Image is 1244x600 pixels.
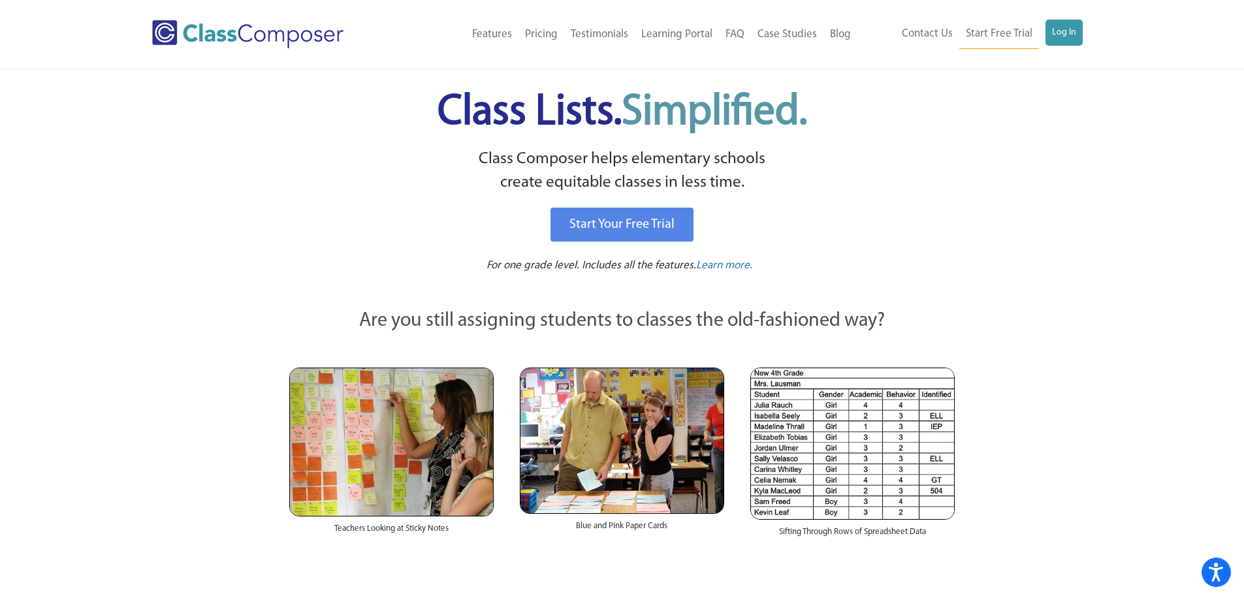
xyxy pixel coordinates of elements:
[750,368,955,520] img: Spreadsheets
[635,20,719,49] a: Learning Portal
[486,260,696,271] span: For one grade level. Includes all the features.
[696,260,752,271] span: Learn more.
[289,516,494,548] div: Teachers Looking at Sticky Notes
[550,208,694,242] a: Start Your Free Trial
[289,368,494,516] img: Teachers Looking at Sticky Notes
[289,307,955,336] p: Are you still assigning students to classes the old-fashioned way?
[959,20,1039,49] a: Start Free Trial
[569,218,675,231] span: Start Your Free Trial
[152,20,343,48] img: Class Composer
[466,20,518,49] a: Features
[823,20,857,49] a: Blog
[438,91,807,134] span: Class Lists.
[857,20,1083,49] nav: Header Menu
[622,91,807,134] span: Simplified.
[719,20,751,49] a: FAQ
[518,20,564,49] a: Pricing
[397,20,857,49] nav: Header Menu
[564,20,635,49] a: Testimonials
[696,258,752,274] a: Learn more.
[520,514,724,545] div: Blue and Pink Paper Cards
[1045,20,1083,46] a: Log In
[895,20,959,48] a: Contact Us
[750,520,955,551] div: Sifting Through Rows of Spreadsheet Data
[287,148,957,195] p: Class Composer helps elementary schools create equitable classes in less time.
[751,20,823,49] a: Case Studies
[520,368,724,513] img: Blue and Pink Paper Cards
